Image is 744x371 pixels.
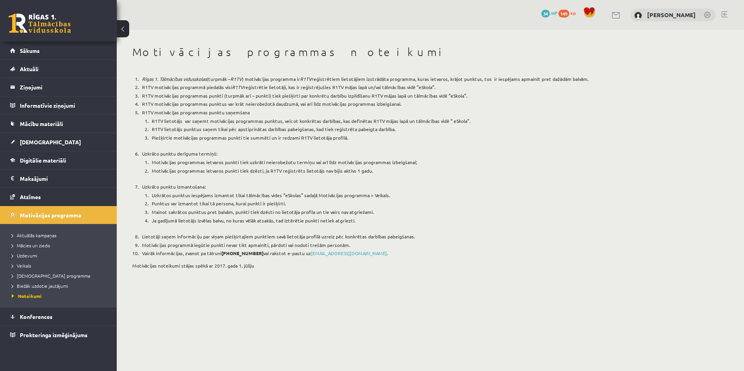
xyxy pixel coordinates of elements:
[150,217,630,225] li: Ja gadījumā lietotājs izvēlas balvu, no kuras vēlāk atsakās, tad iztērētie punkti netiek atgriezti.
[20,120,63,127] span: Mācību materiāli
[12,252,37,259] span: Uzdevumi
[12,242,109,249] a: Mācies un ziedo
[221,250,263,256] strong: [PHONE_NUMBER]
[10,308,107,325] a: Konferences
[150,134,630,142] li: Piešķirtie motivācijas programmas punkti tie summēti un ir redzami R1TV lietotāja profilā.
[12,262,109,269] a: Veikals
[150,199,630,208] li: Punktus var izmantot tikai tā persona, kurai punkti ir piešķirti.
[647,11,696,19] a: [PERSON_NAME]
[541,10,557,16] a: 34 mP
[634,12,642,19] img: Ričards Jēgers
[10,151,107,169] a: Digitālie materiāli
[232,84,244,90] em: R1TV
[12,272,109,279] a: [DEMOGRAPHIC_DATA] programma
[10,326,107,344] a: Proktoringa izmēģinājums
[20,212,81,219] span: Motivācijas programma
[142,76,207,82] em: Rīgas 1. Tālmācības vidusskolas
[20,157,66,164] span: Digitālie materiāli
[10,42,107,59] a: Sākums
[10,188,107,206] a: Atzīmes
[140,249,630,258] li: Vairāk informācijas, zvanot pa tālruni vai rakstot e-pastu uz .
[10,115,107,133] a: Mācību materiāli
[132,45,630,59] h1: Motivācijas programmas noteikumi
[20,65,39,72] span: Aktuāli
[140,108,630,142] li: R1TV motivācijas programmas punktu saņemšana
[20,78,107,96] legend: Ziņojumi
[230,76,242,82] em: R1TV
[12,252,109,259] a: Uzdevumi
[12,283,68,289] span: Biežāk uzdotie jautājumi
[10,206,107,224] a: Motivācijas programma
[558,10,569,17] span: 149
[140,183,630,225] li: Uzkrāto punktu izmantošana:
[12,282,109,289] a: Biežāk uzdotie jautājumi
[10,170,107,187] a: Maksājumi
[140,83,630,92] li: R1TV motivācijas programmā piedalās visi reģistrētie lietotāji, kas ir reģistrējušies R1TV mājas ...
[150,167,630,175] li: Motivācijas programmas ietvaros punkti tiek dzēsti, ja R1TV reģistrēts lietotājs nav bijis aktīvs...
[10,133,107,151] a: [DEMOGRAPHIC_DATA]
[150,117,630,126] li: R1TV lietotājs var saņemt motivācijas programmas punktus, veicot konkrētas darbības, kas definēta...
[20,47,40,54] span: Sākums
[140,75,630,84] li: (turpmāk – ) motivācijas programma ir reģistrētiem lietotājiem izstrādāta programma, kuras ietvar...
[12,273,90,279] span: [DEMOGRAPHIC_DATA] programma
[12,232,56,238] span: Aktuālās kampaņas
[300,76,312,82] em: R1TV
[20,193,41,200] span: Atzīmes
[570,10,576,16] span: xp
[20,138,81,145] span: [DEMOGRAPHIC_DATA]
[20,313,53,320] span: Konferences
[20,170,107,187] legend: Maksājumi
[541,10,550,17] span: 34
[140,92,630,100] li: R1TV motivācijas programmas punkti (turpmāk arī – punkti) tiek piešķirti par konkrētu darbību izp...
[10,60,107,78] a: Aktuāli
[20,331,88,338] span: Proktoringa izmēģinājums
[12,262,31,269] span: Veikals
[150,125,630,134] li: R1TV lietotājs punktus saņem tikai pēc apstiprinātas darbības pabeigšanas, kad tiek reģistrēta pa...
[10,78,107,96] a: Ziņojumi
[132,262,630,269] p: Motivācijas noteikumi stājas spēkā ar 2017. gada 1. jūliju
[558,10,579,16] a: 149 xp
[150,208,630,217] li: Mainot sakrātos punktus pret balvām, punkti tiek dzēsti no lietotāja profila un tie vairs nav atg...
[311,250,387,256] a: [EMAIL_ADDRESS][DOMAIN_NAME]
[150,191,630,200] li: Uzkrātos punktus iespējams izmantot tikai tālmācības vides “eSkolas” sadaļā Motivācijas programma...
[150,158,630,167] li: Motivācijas programmas ietvaros punkti tiek uzkrāti neierobežotu termiņu vai arī līdz motivācijas...
[140,100,630,108] li: R1TV motivācijas programmas punktus var krāt neierobežotā daudzumā, vai arī līdz motivācijas prog...
[20,96,107,114] legend: Informatīvie ziņojumi
[12,232,109,239] a: Aktuālās kampaņas
[551,10,557,16] span: mP
[12,293,42,299] span: Noteikumi
[140,150,630,175] li: Uzkrāto punktu derīguma termiņš:
[9,14,71,33] a: Rīgas 1. Tālmācības vidusskola
[140,233,630,241] li: Lietotāji saņem informāciju par viņam piešķirtajiem punktiem savā lietotāja profilā uzreiz pēc ko...
[12,242,50,248] span: Mācies un ziedo
[12,292,109,299] a: Noteikumi
[140,241,630,250] li: Motivācijas programmā iegūtie punkti nevar tikt apmainīti, pārdoti vai nodoti trešām personām.
[10,96,107,114] a: Informatīvie ziņojumi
